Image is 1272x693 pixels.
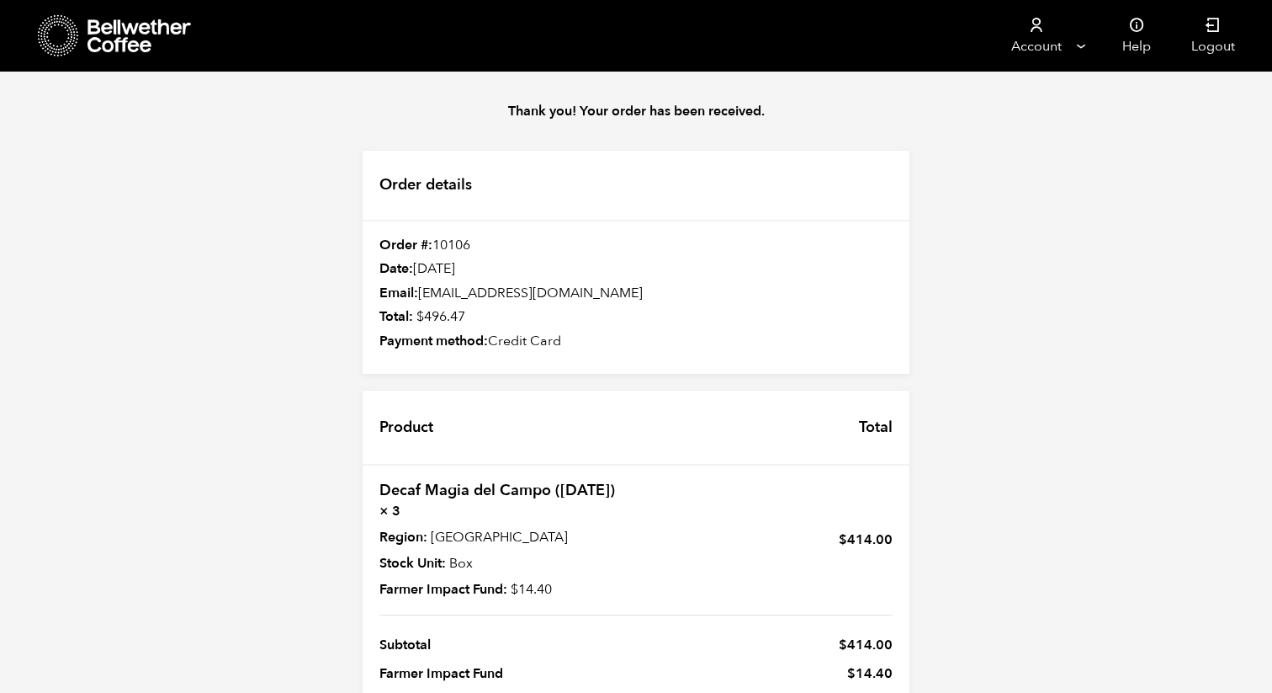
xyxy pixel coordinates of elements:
[379,332,488,350] strong: Payment method:
[379,501,626,521] strong: × 3
[416,307,424,326] span: $
[363,391,450,464] th: Product
[839,530,893,549] bdi: 414.00
[363,237,909,255] div: 10106
[379,527,626,547] p: [GEOGRAPHIC_DATA]
[379,553,626,573] p: Box
[363,285,909,303] div: [EMAIL_ADDRESS][DOMAIN_NAME]
[379,307,413,326] strong: Total:
[379,527,427,547] strong: Region:
[839,636,893,654] span: 414.00
[346,101,926,121] p: Thank you! Your order has been received.
[379,659,636,688] th: Farmer Impact Fund
[379,631,636,659] th: Subtotal
[839,636,847,654] span: $
[379,553,446,573] strong: Stock Unit:
[842,391,909,464] th: Total
[379,480,615,501] a: Decaf Magia del Campo ([DATE])
[511,580,518,599] span: $
[416,307,465,326] bdi: 496.47
[379,236,432,254] strong: Order #:
[379,579,507,600] strong: Farmer Impact Fund:
[379,284,418,302] strong: Email:
[636,664,893,684] span: 14.40
[847,664,856,683] span: $
[379,259,413,278] strong: Date:
[363,151,909,221] h2: Order details
[363,260,909,279] div: [DATE]
[363,333,909,351] div: Credit Card
[839,530,847,549] span: $
[511,580,552,599] bdi: 14.40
